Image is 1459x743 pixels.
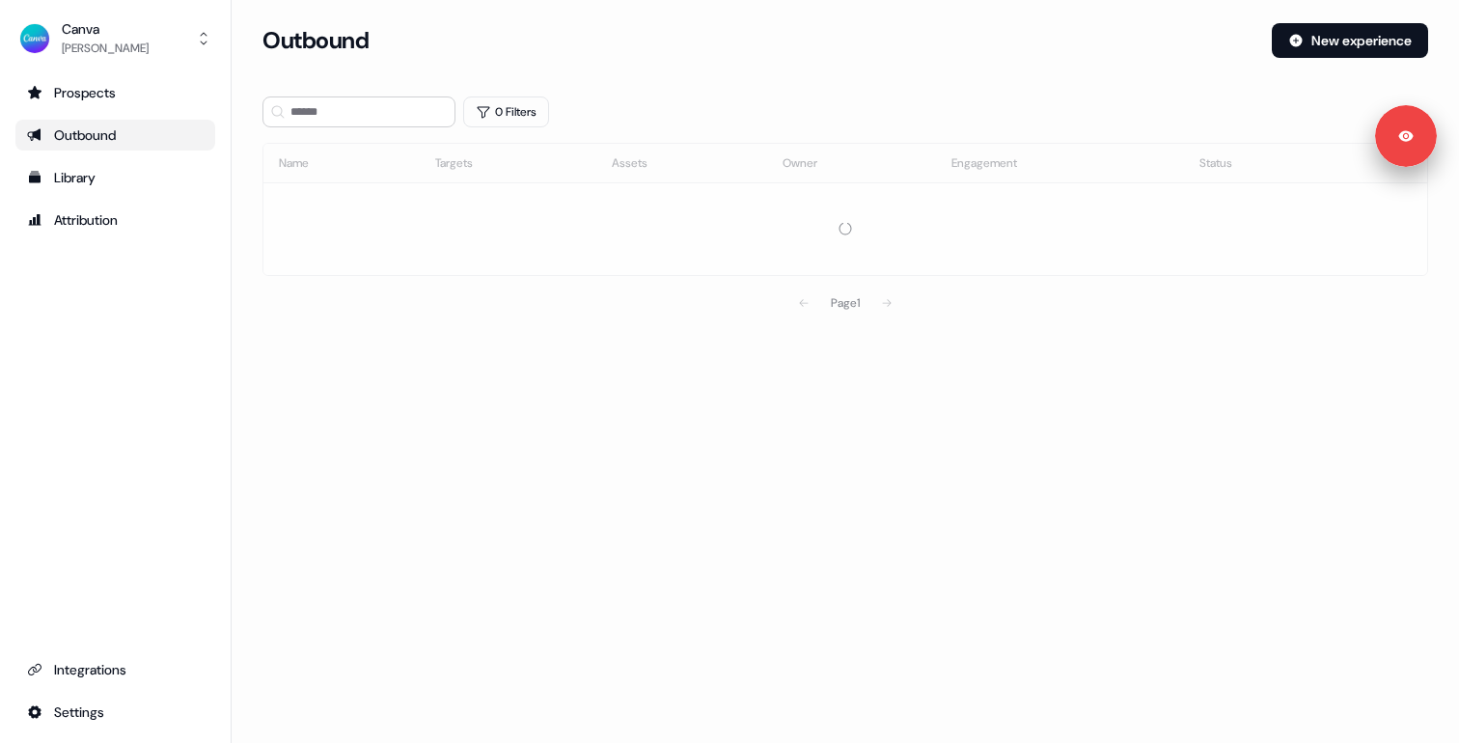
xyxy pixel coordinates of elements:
div: Integrations [27,660,204,679]
h3: Outbound [262,26,369,55]
div: [PERSON_NAME] [62,39,149,58]
div: Prospects [27,83,204,102]
button: Canva[PERSON_NAME] [15,15,215,62]
a: Go to integrations [15,697,215,728]
button: New experience [1272,23,1428,58]
a: Go to templates [15,162,215,193]
div: Attribution [27,210,204,230]
div: Outbound [27,125,204,145]
a: Go to outbound experience [15,120,215,151]
button: 0 Filters [463,96,549,127]
div: Settings [27,702,204,722]
a: Go to prospects [15,77,215,108]
div: Library [27,168,204,187]
a: Go to integrations [15,654,215,685]
div: Canva [62,19,149,39]
a: Go to attribution [15,205,215,235]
